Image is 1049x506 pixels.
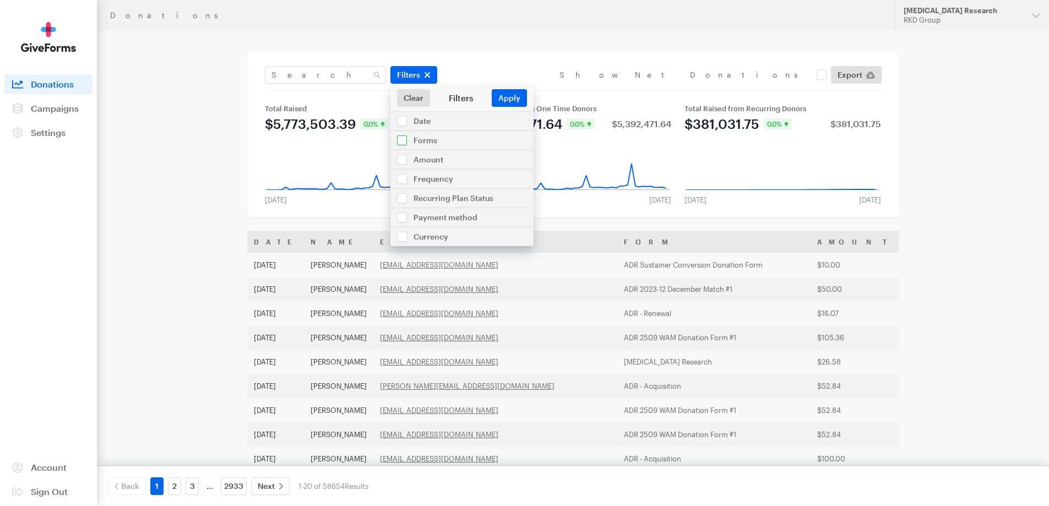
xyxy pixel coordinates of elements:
span: Next [258,480,275,493]
td: [DATE] [247,277,304,301]
td: ADR Sustainer Conversion Donation Form [617,253,811,277]
div: 0.0% [764,118,792,129]
td: [DATE] [247,301,304,325]
td: ADR 2509 WAM Donation Form #1 [617,422,811,447]
td: [PERSON_NAME] [304,398,373,422]
td: [DATE] [247,447,304,471]
td: [PERSON_NAME] [304,422,373,447]
td: ADR - Acquisition [617,447,811,471]
td: $52.84 [811,374,900,398]
input: Search Name & Email [265,66,386,84]
td: $52.84 [811,422,900,447]
div: $381,031.75 [684,117,759,130]
td: [PERSON_NAME] [304,325,373,350]
a: [EMAIL_ADDRESS][DOMAIN_NAME] [380,285,498,293]
div: [DATE] [852,195,888,204]
td: [MEDICAL_DATA] Research [617,350,811,374]
div: 0.0% [360,118,388,129]
a: 2933 [221,477,247,495]
div: 0.0% [567,118,595,129]
div: 1-20 of 58654 [298,477,368,495]
button: Apply [492,89,527,107]
td: [DATE] [247,253,304,277]
a: Export [831,66,882,84]
td: [DATE] [247,325,304,350]
a: [EMAIL_ADDRESS][DOMAIN_NAME] [380,357,498,366]
div: Filters [430,93,492,104]
div: $5,773,503.39 [265,117,356,130]
a: Account [4,458,93,477]
a: Campaigns [4,99,93,118]
td: $16.07 [811,301,900,325]
td: ADR - Renewal [617,301,811,325]
a: [PERSON_NAME][EMAIL_ADDRESS][DOMAIN_NAME] [380,382,555,390]
td: ADR - Acquisition [617,374,811,398]
td: ADR 2509 WAM Donation Form #1 [617,325,811,350]
td: [DATE] [247,422,304,447]
td: ADR 2509 WAM Donation Form #1 [617,398,811,422]
span: Donations [31,79,74,89]
td: $26.58 [811,350,900,374]
a: Clear [397,89,430,107]
div: [DATE] [678,195,713,204]
td: [DATE] [247,350,304,374]
th: Form [617,231,811,253]
div: RKD Group [904,15,1023,25]
td: [PERSON_NAME] [304,374,373,398]
td: [PERSON_NAME] [304,350,373,374]
span: Account [31,462,67,472]
a: [EMAIL_ADDRESS][DOMAIN_NAME] [380,406,498,415]
td: [PERSON_NAME] [304,301,373,325]
img: GiveForms [21,22,76,52]
td: [PERSON_NAME] [304,253,373,277]
a: Donations [4,74,93,94]
td: $100.00 [811,447,900,471]
td: ADR 2023-12 December Match #1 [617,277,811,301]
a: Sign Out [4,482,93,502]
th: Amount [811,231,900,253]
td: $10.00 [811,253,900,277]
div: Total Raised from Recurring Donors [684,104,881,113]
span: Sign Out [31,486,68,497]
a: Next [251,477,290,495]
a: [EMAIL_ADDRESS][DOMAIN_NAME] [380,454,498,463]
div: $381,031.75 [830,119,881,128]
span: Filters [397,68,420,81]
td: [DATE] [247,398,304,422]
a: [EMAIL_ADDRESS][DOMAIN_NAME] [380,309,498,318]
span: Results [345,482,368,491]
div: [DATE] [643,195,678,204]
th: Name [304,231,373,253]
button: Filters [390,66,437,84]
span: Settings [31,127,66,138]
th: Date [247,231,304,253]
div: Total Raised [265,104,461,113]
a: 2 [168,477,181,495]
div: Total Raised from One Time Donors [475,104,671,113]
td: $105.36 [811,325,900,350]
td: [DATE] [247,374,304,398]
span: Export [838,68,862,81]
div: [DATE] [258,195,293,204]
td: $50.00 [811,277,900,301]
span: Campaigns [31,103,79,113]
div: [MEDICAL_DATA] Research [904,6,1023,15]
td: [PERSON_NAME] [304,447,373,471]
a: [EMAIL_ADDRESS][DOMAIN_NAME] [380,260,498,269]
a: Settings [4,123,93,143]
a: 3 [186,477,199,495]
th: Email [373,231,617,253]
div: $5,392,471.64 [612,119,671,128]
td: [PERSON_NAME] [304,277,373,301]
a: [EMAIL_ADDRESS][DOMAIN_NAME] [380,333,498,342]
td: $52.84 [811,398,900,422]
a: [EMAIL_ADDRESS][DOMAIN_NAME] [380,430,498,439]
